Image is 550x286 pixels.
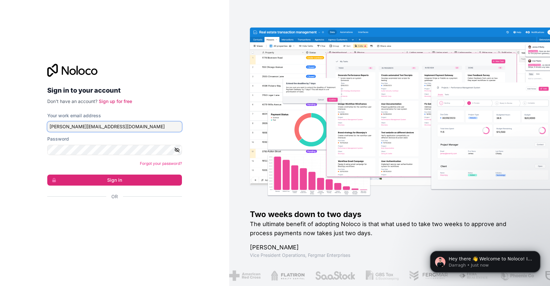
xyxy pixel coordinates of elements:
[140,161,182,166] a: Forgot your password?
[99,98,132,104] a: Sign up for free
[47,112,101,119] label: Your work email address
[47,136,69,142] label: Password
[250,209,529,220] h1: Two weeks down to two days
[44,207,180,221] iframe: Bouton "Se connecter avec Google"
[295,270,335,281] img: /assets/saastock-C6Zbiodz.png
[389,270,428,281] img: /assets/fergmar-CudnrXN5.png
[251,270,285,281] img: /assets/flatiron-C8eUkumj.png
[250,252,529,258] h1: Vice President Operations , Fergmar Enterprises
[47,121,182,132] input: Email address
[111,193,118,200] span: Or
[250,220,529,238] h2: The ultimate benefit of adopting Noloco is that what used to take two weeks to approve and proces...
[421,237,550,283] iframe: Intercom notifications message
[47,98,97,104] span: Don't have an account?
[47,145,182,155] input: Password
[47,175,182,186] button: Sign in
[209,270,241,281] img: /assets/american-red-cross-BAupjrZR.png
[250,243,529,252] h1: [PERSON_NAME]
[346,270,379,281] img: /assets/gbstax-C-GtDUiK.png
[47,207,177,221] div: Se connecter avec Google. S'ouvre dans un nouvel onglet.
[47,85,182,96] h2: Sign in to your account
